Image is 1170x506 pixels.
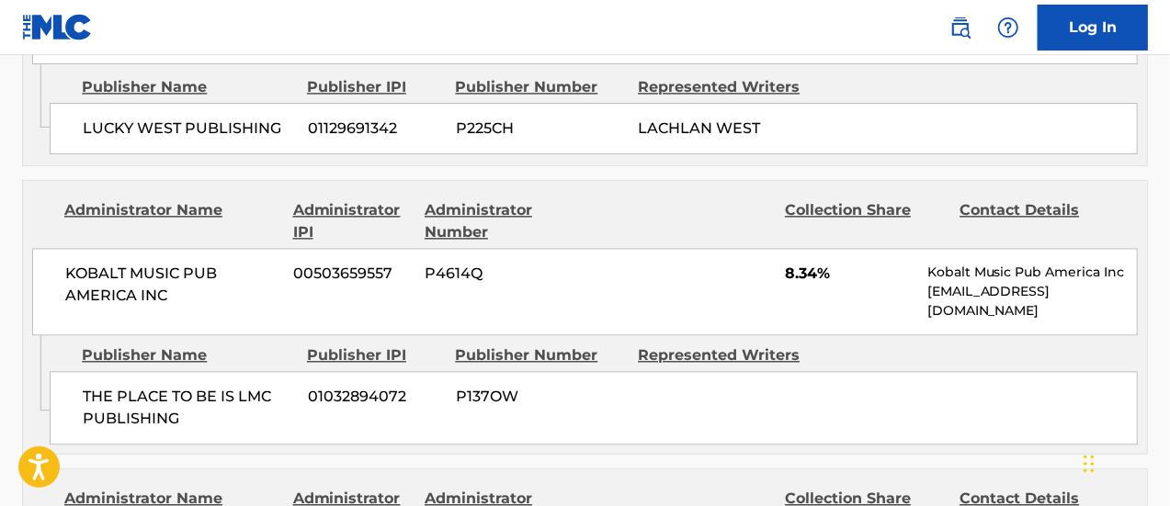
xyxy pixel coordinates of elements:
div: Administrator Name [64,199,279,243]
div: Publisher IPI [307,344,441,366]
div: Drag [1084,436,1095,491]
img: MLC Logo [22,14,93,40]
img: help [997,17,1019,39]
span: 00503659557 [293,263,411,285]
p: [EMAIL_ADDRESS][DOMAIN_NAME] [927,282,1137,320]
div: Help [990,9,1027,46]
img: search [949,17,971,39]
iframe: Chat Widget [1078,418,1170,506]
div: Collection Share [785,199,946,243]
span: LUCKY WEST PUBLISHING [83,118,293,140]
div: Contact Details [960,199,1120,243]
div: Publisher IPI [307,76,441,98]
p: Kobalt Music Pub America Inc [927,263,1137,282]
span: KOBALT MUSIC PUB AMERICA INC [65,263,279,307]
div: Administrator IPI [293,199,411,243]
div: Publisher Number [455,344,624,366]
span: 8.34% [785,263,914,285]
a: Public Search [942,9,979,46]
div: Publisher Number [455,76,624,98]
a: Log In [1038,5,1148,51]
div: Publisher Name [82,76,293,98]
span: THE PLACE TO BE IS LMC PUBLISHING [83,386,293,430]
span: P225CH [456,118,624,140]
span: LACHLAN WEST [638,119,760,137]
span: P4614Q [425,263,585,285]
span: 01129691342 [308,118,442,140]
div: Represented Writers [638,76,807,98]
div: Publisher Name [82,344,293,366]
div: Represented Writers [638,344,807,366]
span: P137OW [456,386,624,408]
div: Administrator Number [425,199,585,243]
span: 01032894072 [308,386,442,408]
